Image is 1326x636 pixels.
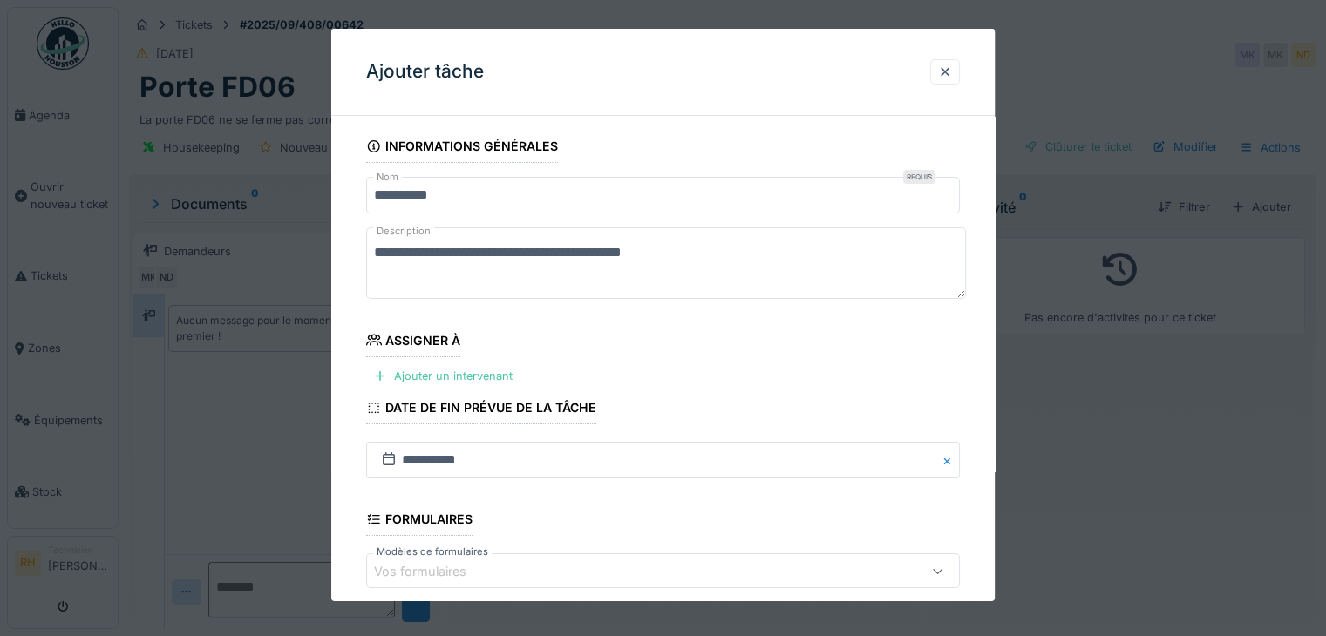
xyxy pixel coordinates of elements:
div: Ajouter un intervenant [366,364,520,388]
label: Nom [373,170,402,185]
div: Créer un modèle de formulaire [763,595,960,619]
h3: Ajouter tâche [366,61,484,83]
div: Informations générales [366,133,558,163]
button: Close [941,442,960,478]
div: Date de fin prévue de la tâche [366,395,596,424]
div: Vos formulaires [374,561,491,580]
label: Description [373,220,434,242]
label: Modèles de formulaires [373,545,492,559]
div: Assigner à [366,328,460,357]
div: Formulaires [366,506,473,536]
div: Requis [903,170,935,184]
